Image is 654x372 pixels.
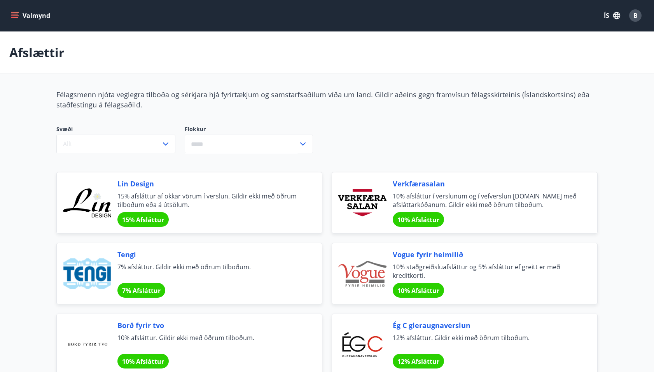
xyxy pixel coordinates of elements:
[397,216,439,224] span: 10% Afsláttur
[117,249,303,260] span: Tengi
[56,125,175,135] span: Svæði
[9,44,65,61] p: Afslættir
[122,216,164,224] span: 15% Afsláttur
[117,320,303,330] span: Borð fyrir tvo
[393,192,579,209] span: 10% afsláttur í verslunum og í vefverslun [DOMAIN_NAME] með afsláttarkóðanum. Gildir ekki með öðr...
[397,286,439,295] span: 10% Afsláttur
[117,263,303,280] span: 7% afsláttur. Gildir ekki með öðrum tilboðum.
[9,9,53,23] button: menu
[122,357,164,366] span: 10% Afsláttur
[122,286,161,295] span: 7% Afsláttur
[63,140,72,148] span: Allt
[56,90,589,109] span: Félagsmenn njóta veglegra tilboða og sérkjara hjá fyrirtækjum og samstarfsaðilum víða um land. Gi...
[56,135,175,153] button: Allt
[117,333,303,351] span: 10% afsláttur. Gildir ekki með öðrum tilboðum.
[117,179,303,189] span: Lín Design
[185,125,313,133] label: Flokkur
[393,249,579,260] span: Vogue fyrir heimilið
[393,333,579,351] span: 12% afsláttur. Gildir ekki með öðrum tilboðum.
[393,179,579,189] span: Verkfærasalan
[117,192,303,209] span: 15% afsláttur af okkar vörum í verslun. Gildir ekki með öðrum tilboðum eða á útsölum.
[393,320,579,330] span: Ég C gleraugnaverslun
[626,6,645,25] button: B
[600,9,624,23] button: ÍS
[397,357,439,366] span: 12% Afsláttur
[633,11,638,20] span: B
[393,263,579,280] span: 10% staðgreiðsluafsláttur og 5% afsláttur ef greitt er með kreditkorti.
